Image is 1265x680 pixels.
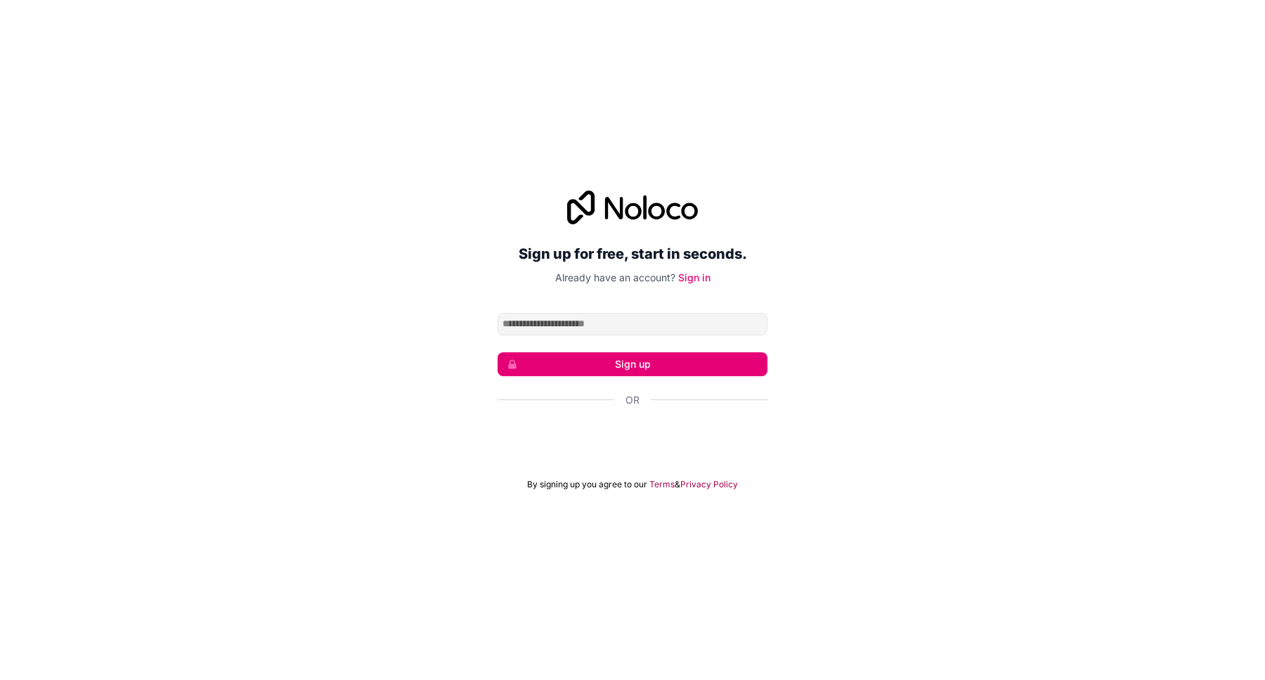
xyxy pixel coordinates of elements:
button: Sign up [498,352,767,376]
span: Already have an account? [555,271,675,283]
span: By signing up you agree to our [527,479,647,490]
a: Terms [649,479,675,490]
a: Privacy Policy [680,479,738,490]
a: Sign in [678,271,711,283]
span: Or [625,393,640,407]
span: & [675,479,680,490]
input: Email address [498,313,767,335]
h2: Sign up for free, start in seconds. [498,241,767,267]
